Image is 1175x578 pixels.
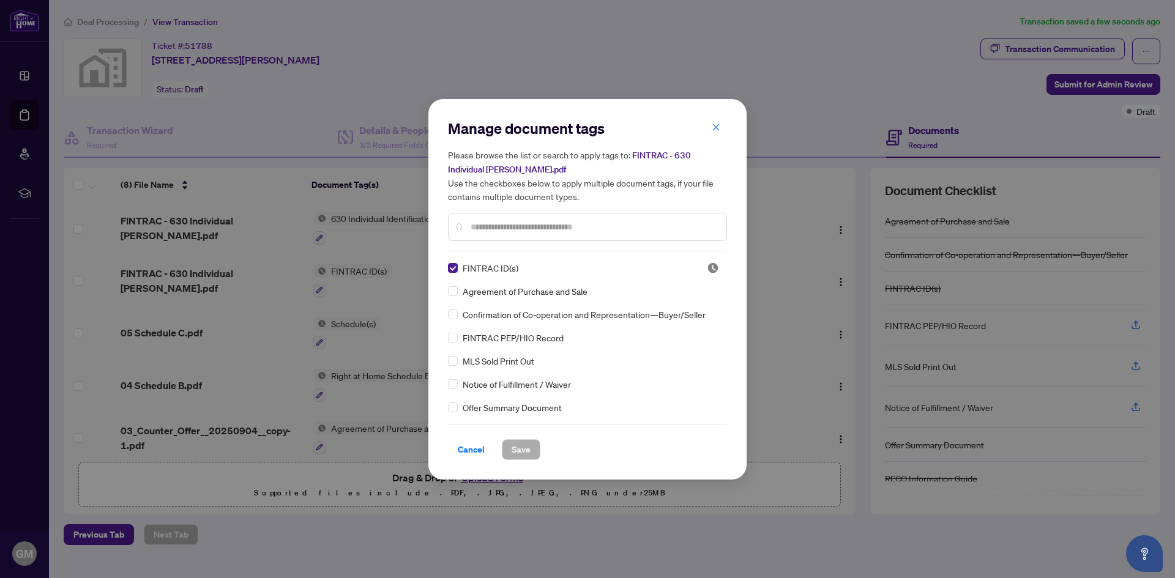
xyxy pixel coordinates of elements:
[463,284,587,298] span: Agreement of Purchase and Sale
[463,354,534,368] span: MLS Sold Print Out
[448,439,494,460] button: Cancel
[707,262,719,274] img: status
[448,150,691,175] span: FINTRAC - 630 Individual [PERSON_NAME].pdf
[502,439,540,460] button: Save
[448,148,727,203] h5: Please browse the list or search to apply tags to: Use the checkboxes below to apply multiple doc...
[458,440,485,459] span: Cancel
[707,262,719,274] span: Pending Review
[463,308,706,321] span: Confirmation of Co-operation and Representation—Buyer/Seller
[463,401,562,414] span: Offer Summary Document
[1126,535,1163,572] button: Open asap
[712,123,720,132] span: close
[448,119,727,138] h2: Manage document tags
[463,331,564,344] span: FINTRAC PEP/HIO Record
[463,377,571,391] span: Notice of Fulfillment / Waiver
[463,261,518,275] span: FINTRAC ID(s)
